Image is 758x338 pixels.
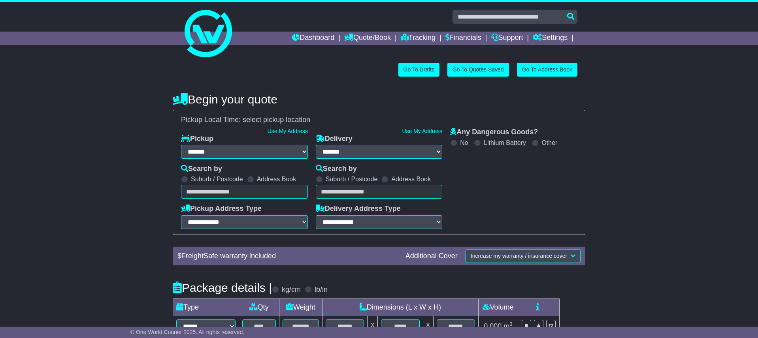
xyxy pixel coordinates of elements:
label: No [460,139,468,146]
span: © One World Courier 2025. All rights reserved. [130,329,245,335]
h4: Package details | [173,281,272,294]
label: Suburb / Postcode [191,175,243,183]
label: kg/cm [282,285,301,294]
a: Support [491,32,523,45]
a: Dashboard [292,32,334,45]
label: Lithium Battery [484,139,526,146]
label: Pickup [181,135,213,143]
label: Search by [316,165,357,173]
label: Delivery [316,135,353,143]
span: Increase my warranty / insurance cover [471,253,567,259]
label: Other [541,139,557,146]
label: Any Dangerous Goods? [450,128,538,137]
a: Financials [445,32,481,45]
td: x [368,316,378,336]
label: Delivery Address Type [316,205,401,213]
div: Additional Cover [402,252,462,261]
a: Use My Address [402,128,442,134]
span: m [503,322,513,330]
button: Increase my warranty / insurance cover [466,249,581,263]
a: Tracking [401,32,436,45]
div: $ FreightSafe warranty included [173,252,402,261]
td: Type [173,299,239,316]
td: x [423,316,433,336]
a: Go To Drafts [398,63,439,77]
td: Weight [279,299,322,316]
sup: 3 [509,321,513,327]
span: 0.000 [484,322,502,330]
label: lb/in [315,285,328,294]
h4: Begin your quote [173,93,585,106]
a: Go To Address Book [517,63,577,77]
span: select pickup location [243,116,310,124]
a: Quote/Book [344,32,391,45]
label: Pickup Address Type [181,205,262,213]
td: Qty [239,299,279,316]
a: Use My Address [268,128,308,134]
label: Search by [181,165,222,173]
label: Address Book [257,175,296,183]
td: Dimensions (L x W x H) [322,299,478,316]
label: Suburb / Postcode [326,175,378,183]
a: Go To Quotes Saved [447,63,509,77]
a: Settings [533,32,568,45]
label: Address Book [391,175,431,183]
div: Pickup Local Time: [177,116,581,124]
td: Volume [478,299,518,316]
